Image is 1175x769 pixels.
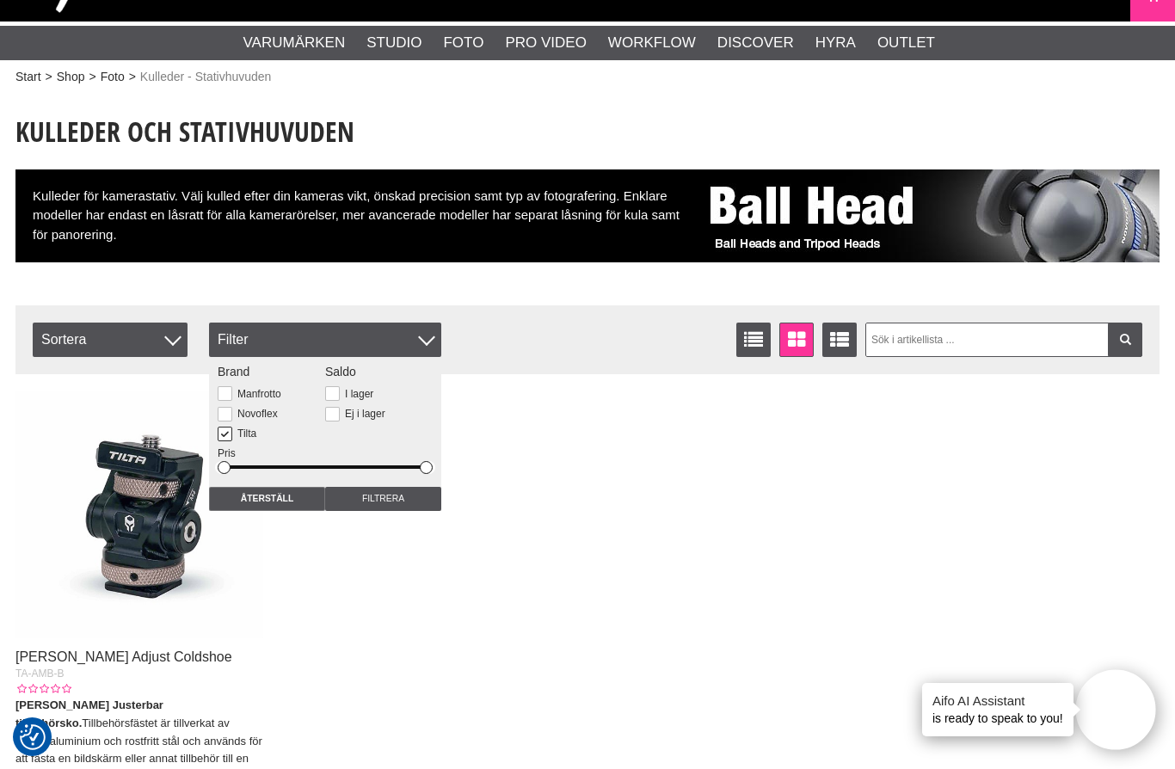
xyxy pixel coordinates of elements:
input: Återställ [209,487,325,511]
label: Manfrotto [232,388,281,400]
a: Start [15,68,41,86]
a: Utökad listvisning [822,323,857,357]
img: TILTA Tiltaing Adjust Coldshoe [15,391,263,639]
div: Kundbetyg: 0 [15,681,71,697]
h4: Aifo AI Assistant [932,692,1063,710]
input: Filtrera [325,487,441,511]
strong: [PERSON_NAME] Justerbar tillbehörsko. [15,698,163,729]
a: Outlet [877,32,935,54]
a: Discover [717,32,794,54]
a: Foto [101,68,125,86]
a: Studio [366,32,421,54]
span: > [129,68,136,86]
a: Workflow [608,32,696,54]
span: Brand [218,365,249,378]
button: Samtyckesinställningar [20,722,46,753]
div: Filter [209,323,441,357]
label: Novoflex [232,408,278,420]
span: > [46,68,52,86]
label: Ej i lager [340,408,385,420]
label: Tilta [232,428,256,440]
a: Pro Video [505,32,586,54]
div: is ready to speak to you! [922,683,1073,736]
a: Hyra [815,32,856,54]
a: Foto [443,32,483,54]
span: Kulleder - Stativhuvuden [140,68,272,86]
img: Kulleder och Stativhuvuden [695,169,1160,262]
div: Kulleder för kamerastativ. Välj kulled efter din kameras vikt, önskad precision samt typ av fotog... [15,169,1160,262]
h1: Kulleder och Stativhuvuden [15,113,1160,151]
a: Listvisning [736,323,771,357]
span: Saldo [325,365,356,378]
img: Revisit consent button [20,724,46,750]
a: Filtrera [1108,323,1142,357]
span: TA-AMB-B [15,667,64,680]
label: I lager [340,388,373,400]
span: Pris [218,447,236,459]
a: Shop [57,68,85,86]
a: Varumärken [243,32,346,54]
a: Fönstervisning [779,323,814,357]
input: Sök i artikellista ... [865,323,1143,357]
span: Sortera [33,323,188,357]
span: > [89,68,95,86]
a: [PERSON_NAME] Adjust Coldshoe [15,649,232,664]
